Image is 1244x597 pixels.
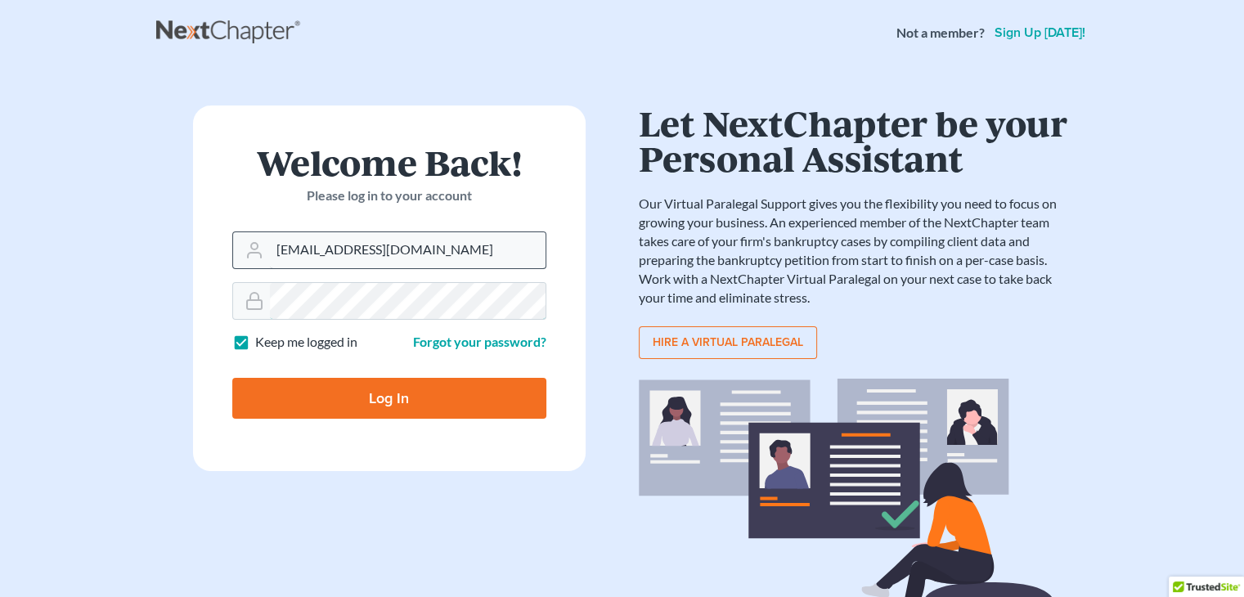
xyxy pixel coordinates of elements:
[896,24,985,43] strong: Not a member?
[232,145,546,180] h1: Welcome Back!
[232,378,546,419] input: Log In
[270,232,546,268] input: Email Address
[232,186,546,205] p: Please log in to your account
[639,195,1072,307] p: Our Virtual Paralegal Support gives you the flexibility you need to focus on growing your busines...
[639,105,1072,175] h1: Let NextChapter be your Personal Assistant
[991,26,1089,39] a: Sign up [DATE]!
[413,334,546,349] a: Forgot your password?
[255,333,357,352] label: Keep me logged in
[639,326,817,359] a: Hire a virtual paralegal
